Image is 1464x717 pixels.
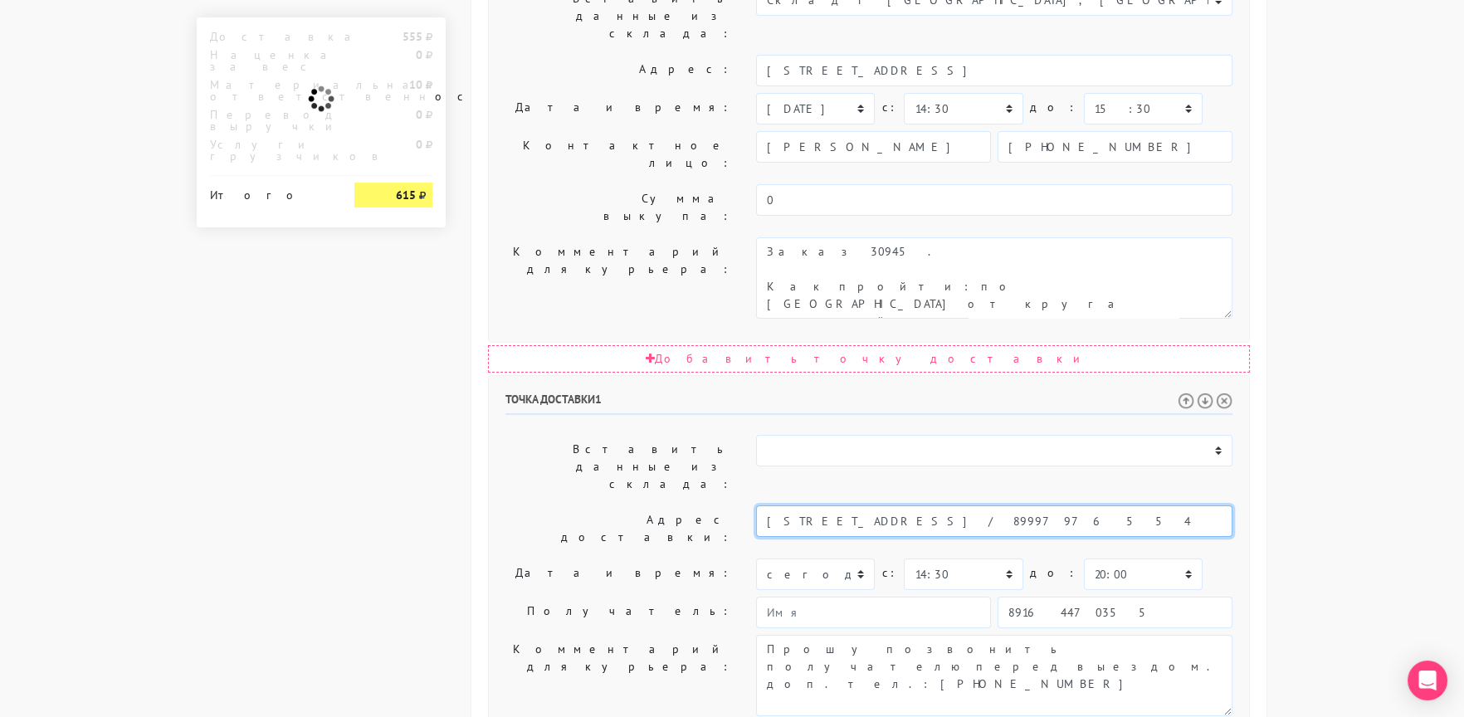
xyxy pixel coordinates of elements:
span: 1 [595,392,602,407]
div: Итого [210,183,329,201]
textarea: Как пройти: по [GEOGRAPHIC_DATA] от круга второй поворот во двор. Серые ворота с калиткой между а... [756,237,1232,319]
div: Услуги грузчиков [198,139,342,162]
label: Получатель: [493,597,744,628]
label: Адрес: [493,55,744,86]
label: Комментарий для курьера: [493,237,744,319]
label: Контактное лицо: [493,131,744,178]
label: Комментарий для курьера: [493,635,744,716]
label: c: [881,558,897,588]
strong: 555 [403,29,422,44]
label: Сумма выкупа: [493,184,744,231]
h6: Точка доставки [505,393,1232,415]
label: до: [1030,558,1077,588]
label: Дата и время: [493,93,744,124]
div: Наценка за вес [198,49,342,72]
div: Перевод выручки [198,109,342,132]
label: c: [881,93,897,122]
input: Телефон [998,597,1232,628]
input: Имя [756,597,991,628]
input: Телефон [998,131,1232,163]
strong: 615 [396,188,416,202]
div: Добавить точку доставки [488,345,1250,373]
div: Доставка [198,31,342,42]
input: Имя [756,131,991,163]
label: Дата и время: [493,558,744,590]
div: Open Intercom Messenger [1408,661,1447,700]
label: Адрес доставки: [493,505,744,552]
label: Вставить данные из склада: [493,435,744,499]
textarea: Прошу позвонить получателю перед выездом. Доставка 10 вечером // УПАКОВКА ПРОЗРАЧНАЯ. ИНН 7731795... [756,635,1232,716]
img: ajax-loader.gif [306,84,336,114]
div: Материальная ответственность [198,79,342,102]
label: до: [1030,93,1077,122]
